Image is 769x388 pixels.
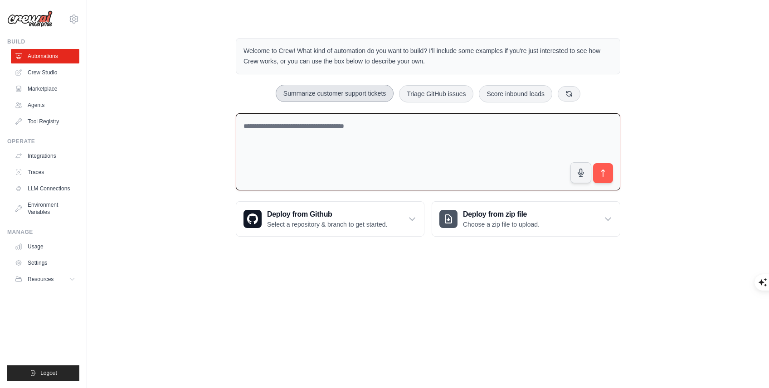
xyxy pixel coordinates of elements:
a: Usage [11,239,79,254]
button: Resources [11,272,79,286]
a: Settings [11,256,79,270]
span: Resources [28,276,54,283]
a: Environment Variables [11,198,79,219]
img: Logo [7,10,53,28]
iframe: Chat Widget [724,344,769,388]
a: Integrations [11,149,79,163]
button: Triage GitHub issues [399,85,473,102]
div: Build [7,38,79,45]
a: Agents [11,98,79,112]
a: Crew Studio [11,65,79,80]
a: Traces [11,165,79,179]
a: Automations [11,49,79,63]
a: LLM Connections [11,181,79,196]
button: Summarize customer support tickets [276,85,394,102]
p: Welcome to Crew! What kind of automation do you want to build? I'll include some examples if you'... [243,46,613,67]
p: Select a repository & branch to get started. [267,220,387,229]
p: Choose a zip file to upload. [463,220,540,229]
div: Manage [7,228,79,236]
div: Operate [7,138,79,145]
span: Logout [40,369,57,377]
h3: Deploy from Github [267,209,387,220]
h3: Deploy from zip file [463,209,540,220]
button: Score inbound leads [479,85,552,102]
a: Tool Registry [11,114,79,129]
a: Marketplace [11,82,79,96]
button: Logout [7,365,79,381]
